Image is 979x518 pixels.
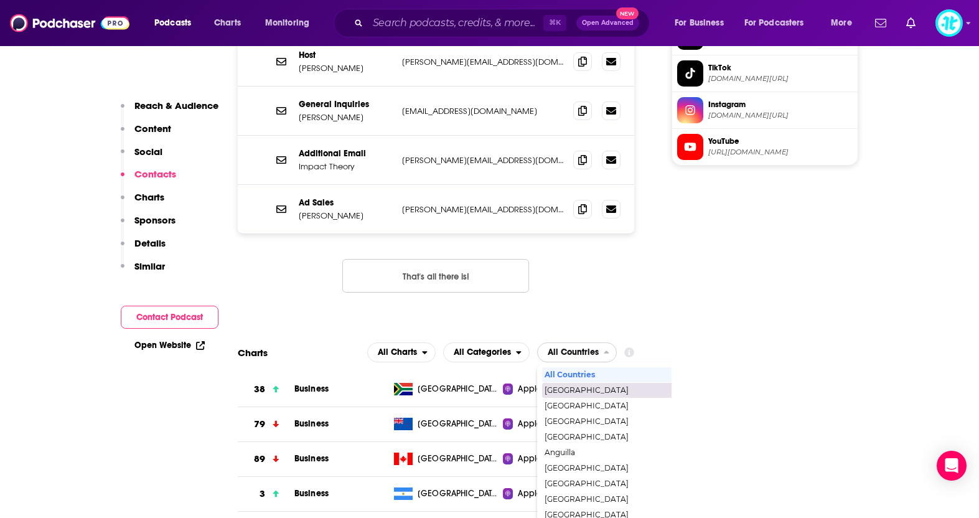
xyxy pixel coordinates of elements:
p: Impact Theory [299,161,392,172]
a: Show notifications dropdown [870,12,891,34]
button: open menu [367,342,436,362]
button: Content [121,123,171,146]
span: [GEOGRAPHIC_DATA] [545,402,716,410]
div: All Countries [542,367,720,382]
span: [GEOGRAPHIC_DATA] [545,433,716,441]
button: Sponsors [121,214,176,237]
p: Content [134,123,171,134]
a: Business [294,488,329,499]
a: Apple [503,453,566,465]
span: [GEOGRAPHIC_DATA] [545,480,716,487]
span: [GEOGRAPHIC_DATA] [545,387,716,394]
span: For Business [675,14,724,32]
button: open menu [822,13,868,33]
span: https://www.youtube.com/@TomBilyeu [708,148,853,157]
p: Similar [134,260,165,272]
span: All Countries [548,348,599,357]
a: TikTok[DOMAIN_NAME][URL] [677,60,853,87]
button: Nothing here. [342,259,529,293]
a: [GEOGRAPHIC_DATA] [389,418,503,430]
p: Details [134,237,166,249]
a: 3 [238,477,294,511]
span: Anguilla [545,449,716,456]
input: Search podcasts, credits, & more... [368,13,543,33]
span: [GEOGRAPHIC_DATA] [545,496,716,503]
a: 89 [238,442,294,476]
div: Albania [542,398,720,413]
span: All Charts [378,348,417,357]
button: open menu [736,13,822,33]
span: ⌘ K [543,15,566,31]
span: tiktok.com/@tombilyeu [708,74,853,83]
p: General Inquiries [299,99,392,110]
div: Armenia [542,476,720,491]
button: open menu [443,342,530,362]
button: Details [121,237,166,260]
span: All Categories [454,348,511,357]
span: Apple [518,383,541,395]
a: Business [294,453,329,464]
button: Social [121,146,162,169]
span: Apple [518,418,541,430]
span: instagram.com/tombilyeu [708,111,853,120]
h2: Categories [443,342,530,362]
div: Australia [542,492,720,507]
p: Ad Sales [299,197,392,208]
h2: Charts [238,347,268,359]
a: Business [294,384,329,394]
div: Angola [542,430,720,445]
p: Host [299,50,392,60]
p: [PERSON_NAME] [299,210,392,221]
a: [GEOGRAPHIC_DATA] [389,453,503,465]
button: Contact Podcast [121,306,218,329]
p: Charts [134,191,164,203]
p: Additional Email [299,148,392,159]
button: Contacts [121,168,176,191]
span: More [831,14,852,32]
p: [PERSON_NAME][EMAIL_ADDRESS][DOMAIN_NAME] [402,57,564,67]
span: YouTube [708,136,853,147]
button: Similar [121,260,165,283]
a: Apple [503,418,566,430]
span: New [616,7,639,19]
p: [PERSON_NAME][EMAIL_ADDRESS][DOMAIN_NAME] [402,155,564,166]
button: Charts [121,191,164,214]
p: [EMAIL_ADDRESS][DOMAIN_NAME] [402,106,564,116]
span: [GEOGRAPHIC_DATA] [545,418,716,425]
span: Instagram [708,99,853,110]
p: Contacts [134,168,176,180]
span: South Africa [418,383,499,395]
button: Reach & Audience [121,100,218,123]
span: New Zealand [418,418,499,430]
a: [GEOGRAPHIC_DATA] [389,383,503,395]
button: open menu [666,13,739,33]
h3: 79 [254,417,265,431]
a: 79 [238,407,294,441]
p: [PERSON_NAME] [299,112,392,123]
p: Social [134,146,162,158]
button: Open AdvancedNew [576,16,639,31]
div: Anguilla [542,445,720,460]
div: Open Intercom Messenger [937,451,967,481]
span: Monitoring [265,14,309,32]
h3: 89 [254,452,265,466]
h3: 38 [254,382,265,397]
div: Algeria [542,414,720,429]
div: Argentina [542,461,720,476]
a: YouTube[URL][DOMAIN_NAME] [677,134,853,160]
button: open menu [146,13,207,33]
p: [PERSON_NAME][EMAIL_ADDRESS][DOMAIN_NAME] [402,204,564,215]
button: Show profile menu [935,9,963,37]
a: Show notifications dropdown [901,12,920,34]
span: Canada [418,453,499,465]
a: Apple [503,487,566,500]
h2: Countries [537,342,617,362]
span: For Podcasters [744,14,804,32]
div: Search podcasts, credits, & more... [345,9,662,37]
span: TikTok [708,62,853,73]
h3: 3 [260,487,265,501]
a: Charts [206,13,248,33]
a: Business [294,418,329,429]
